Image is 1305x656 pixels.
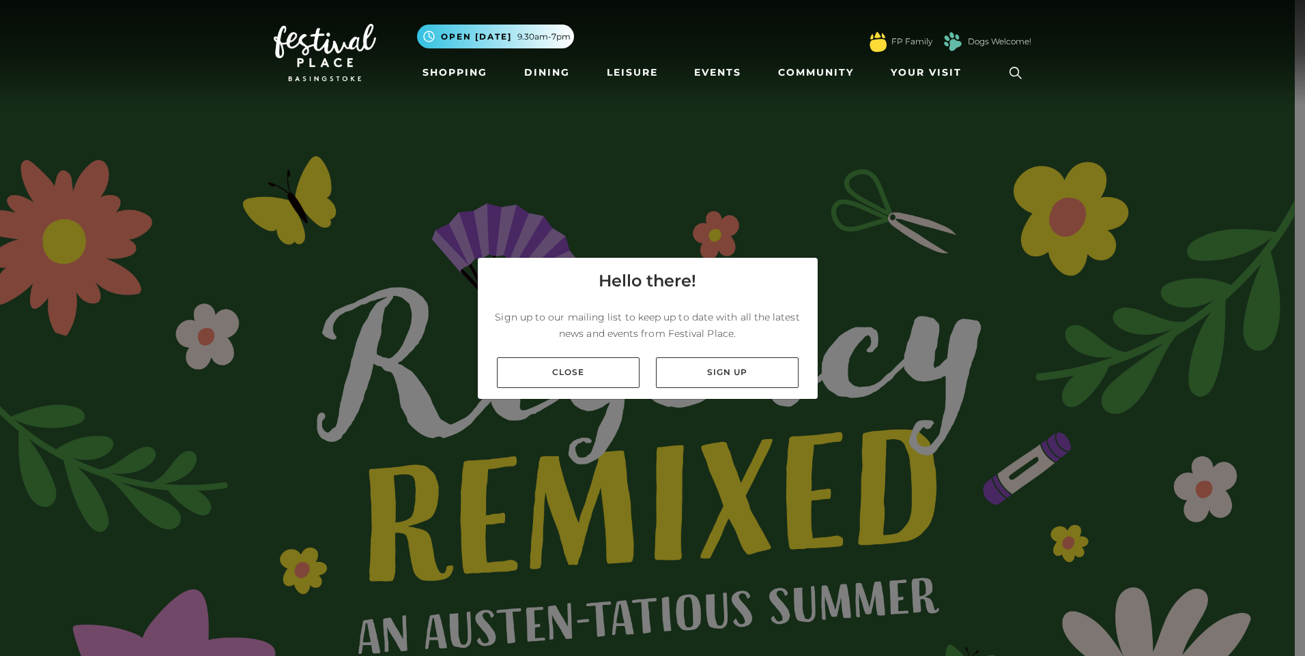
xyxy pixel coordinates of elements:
[274,24,376,81] img: Festival Place Logo
[885,60,974,85] a: Your Visit
[599,269,696,293] h4: Hello there!
[891,65,962,80] span: Your Visit
[441,31,512,43] span: Open [DATE]
[519,60,575,85] a: Dining
[891,35,932,48] a: FP Family
[656,357,799,388] a: Sign up
[497,357,640,388] a: Close
[417,25,574,48] button: Open [DATE] 9.30am-7pm
[689,60,747,85] a: Events
[968,35,1031,48] a: Dogs Welcome!
[489,309,807,342] p: Sign up to our mailing list to keep up to date with all the latest news and events from Festival ...
[417,60,493,85] a: Shopping
[601,60,663,85] a: Leisure
[773,60,859,85] a: Community
[517,31,571,43] span: 9.30am-7pm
